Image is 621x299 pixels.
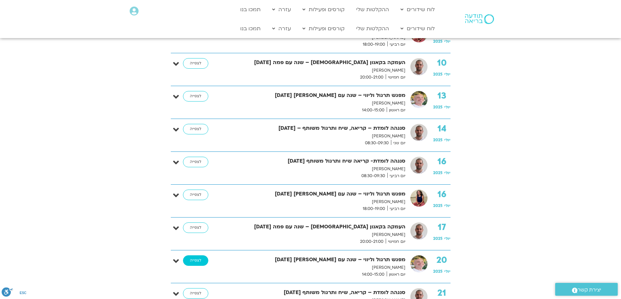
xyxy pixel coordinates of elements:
a: תמכו בנו [237,3,264,16]
span: יום חמישי [386,238,405,245]
span: יום רביעי [387,41,405,48]
span: 20:00-21:00 [358,238,386,245]
p: [PERSON_NAME] [233,166,405,172]
span: יולי [444,269,451,274]
a: לצפייה [183,91,208,102]
a: לצפייה [183,58,208,69]
a: קורסים ופעילות [299,22,348,35]
span: יולי [444,236,451,241]
a: ההקלטות שלי [353,22,392,35]
span: 2025 [433,104,443,110]
strong: 20 [433,255,451,265]
span: יום חמישי [386,74,405,81]
strong: סנגהה לומדת – קריאה, שיח ותרגול משותף [DATE] [233,288,405,297]
a: ההקלטות שלי [353,3,392,16]
span: 2025 [433,137,443,143]
span: 20:00-21:00 [358,74,386,81]
span: 08:30-09:30 [363,140,391,147]
img: תודעה בריאה [465,14,494,24]
strong: 14 [433,124,451,134]
p: [PERSON_NAME] [233,264,405,271]
span: 2025 [433,236,443,241]
strong: 13 [433,91,451,101]
span: יום רביעי [387,205,405,212]
span: יום שני [391,140,405,147]
span: 2025 [433,72,443,77]
span: יולי [444,104,451,110]
a: יצירת קשר [555,283,618,296]
span: יולי [444,137,451,143]
span: 08:30-09:30 [359,172,387,179]
span: 2025 [433,170,443,175]
a: תמכו בנו [237,22,264,35]
span: 18:00-19:00 [360,205,387,212]
p: [PERSON_NAME] [233,100,405,107]
a: לצפייה [183,255,208,266]
span: יולי [444,39,451,44]
strong: סנגהה לומדת – קריאה, שיח ותרגול משותף – [DATE] [233,124,405,133]
a: לוח שידורים [397,3,438,16]
strong: העמקה בקאנון [DEMOGRAPHIC_DATA] – שנה עם פמה [DATE] [233,58,405,67]
span: יום רביעי [387,172,405,179]
span: יום ראשון [387,107,405,114]
a: לוח שידורים [397,22,438,35]
span: יולי [444,203,451,208]
strong: 21 [433,288,451,298]
a: לצפייה [183,222,208,233]
a: קורסים ופעילות [299,3,348,16]
span: יצירת קשר [578,286,601,294]
strong: מפגש תרגול וליווי – שנה עם [PERSON_NAME] [DATE] [233,255,405,264]
strong: 10 [433,58,451,68]
strong: 16 [433,157,451,167]
p: [PERSON_NAME] [233,133,405,140]
a: לצפייה [183,190,208,200]
a: עזרה [269,22,294,35]
a: עזרה [269,3,294,16]
a: לצפייה [183,288,208,299]
span: 14:00-15:00 [360,107,387,114]
span: 2025 [433,269,443,274]
p: [PERSON_NAME] [233,67,405,74]
span: יום ראשון [387,271,405,278]
p: [PERSON_NAME] [233,198,405,205]
span: 2025 [433,39,443,44]
span: 18:00-19:00 [360,41,387,48]
strong: 17 [433,222,451,232]
strong: מפגש תרגול וליווי – שנה עם [PERSON_NAME] [DATE] [233,91,405,100]
span: יולי [444,72,451,77]
span: יולי [444,170,451,175]
p: [PERSON_NAME] [233,231,405,238]
strong: העמקה בקאנון [DEMOGRAPHIC_DATA] – שנה עם פמה [DATE] [233,222,405,231]
strong: סנגהה לומדת- קריאה שיח ותרגול משותף [DATE] [233,157,405,166]
strong: מפגש תרגול וליווי – שנה עם [PERSON_NAME] [DATE] [233,190,405,198]
strong: 16 [433,190,451,199]
span: 2025 [433,203,443,208]
span: 14:00-15:00 [360,271,387,278]
a: לצפייה [183,157,208,167]
a: לצפייה [183,124,208,134]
